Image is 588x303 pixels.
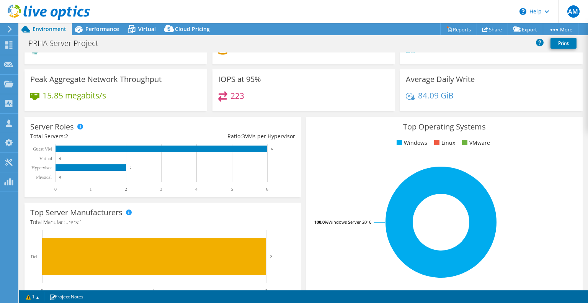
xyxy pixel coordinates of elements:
div: Ratio: VMs per Hypervisor [163,132,295,141]
text: Guest VM [33,146,52,152]
text: 0 [59,175,61,179]
h4: 10.42 TiB [269,45,304,53]
a: Project Notes [44,292,89,301]
h1: PRHA Server Project [25,39,110,47]
h4: 48.00 GHz [78,45,116,53]
h3: Server Roles [30,123,74,131]
a: Reports [440,23,477,35]
a: Export [508,23,543,35]
svg: \n [519,8,526,15]
text: Dell [31,254,39,259]
tspan: Windows Server 2016 [328,219,371,225]
text: 6 [271,147,273,151]
li: Linux [432,139,455,147]
span: Performance [85,25,119,33]
h4: 9.79 TiB [230,45,260,53]
text: 0 [54,187,57,192]
span: 2 [65,133,68,140]
span: Environment [33,25,66,33]
h3: Top Operating Systems [312,123,577,131]
text: Physical [36,175,52,180]
text: 2 [130,166,132,170]
h4: 4 [148,45,179,53]
h3: Average Daily Write [406,75,475,84]
tspan: 100.0% [314,219,328,225]
a: 1 [21,292,44,301]
h4: 223 [230,92,244,100]
h3: Top Server Manufacturers [30,208,122,217]
li: VMware [460,139,490,147]
text: 1 [153,288,155,293]
text: 1 [90,187,92,192]
text: 6 [266,187,268,192]
text: Virtual [39,156,52,161]
text: 2 [125,187,127,192]
span: AM [567,5,580,18]
h4: 15.85 megabits/s [42,91,106,100]
h3: IOPS at 95% [218,75,261,84]
span: 3 [242,133,245,140]
a: More [543,23,578,35]
span: Cloud Pricing [175,25,210,33]
h4: 127.56 GiB [479,45,519,53]
h4: 84.09 GiB [418,91,454,100]
text: Hypervisor [31,165,52,170]
h4: 30.65 GiB [418,45,470,53]
text: 4 [195,187,198,192]
text: 5 [231,187,233,192]
span: 1 [79,218,82,226]
text: 0 [41,288,43,293]
text: 2 [270,254,272,259]
text: 0 [59,157,61,161]
h3: Peak Aggregate Network Throughput [30,75,162,84]
text: 2 [265,288,267,293]
h4: 24 [124,45,139,53]
div: Total Servers: [30,132,163,141]
h4: 20.21 TiB [312,45,347,53]
a: Share [477,23,508,35]
a: Print [550,38,577,49]
text: 3 [160,187,162,192]
li: Windows [395,139,427,147]
span: Virtual [138,25,156,33]
h4: 22 GHz [42,45,69,53]
h4: Total Manufacturers: [30,218,295,226]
